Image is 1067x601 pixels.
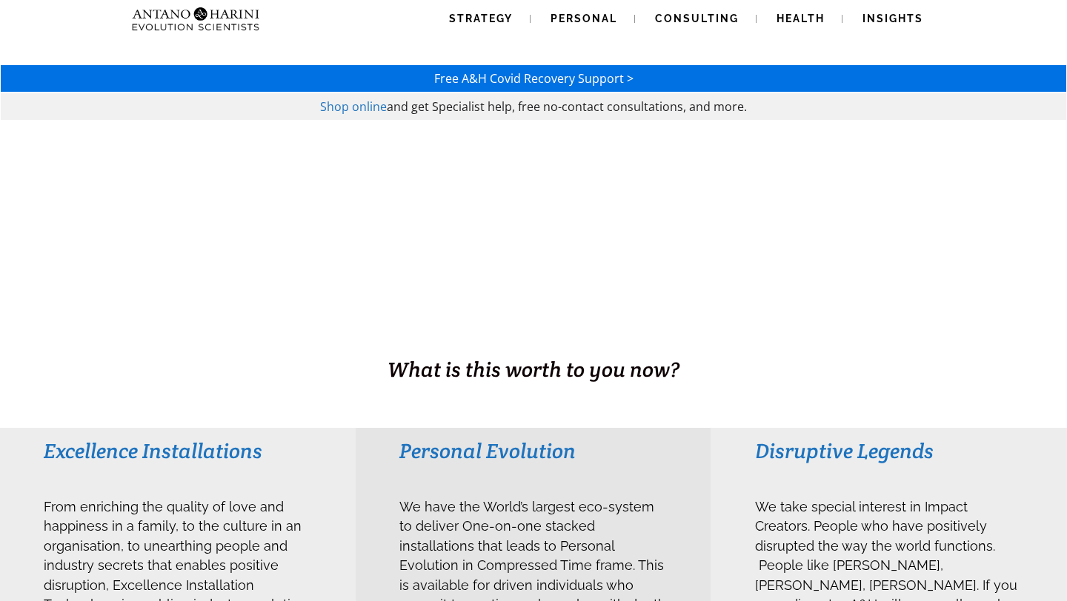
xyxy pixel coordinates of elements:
a: Shop online [320,98,387,115]
a: Free A&H Covid Recovery Support > [434,70,634,87]
span: Strategy [449,13,513,24]
span: Insights [862,13,923,24]
h3: Excellence Installations [44,437,311,464]
h3: Disruptive Legends [755,437,1023,464]
span: Consulting [655,13,739,24]
span: Personal [551,13,617,24]
span: What is this worth to you now? [388,356,679,383]
span: Health [777,13,825,24]
h1: BUSINESS. HEALTH. Family. Legacy [1,323,1066,355]
span: and get Specialist help, free no-contact consultations, and more. [387,98,747,115]
h3: Personal Evolution [399,437,667,464]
